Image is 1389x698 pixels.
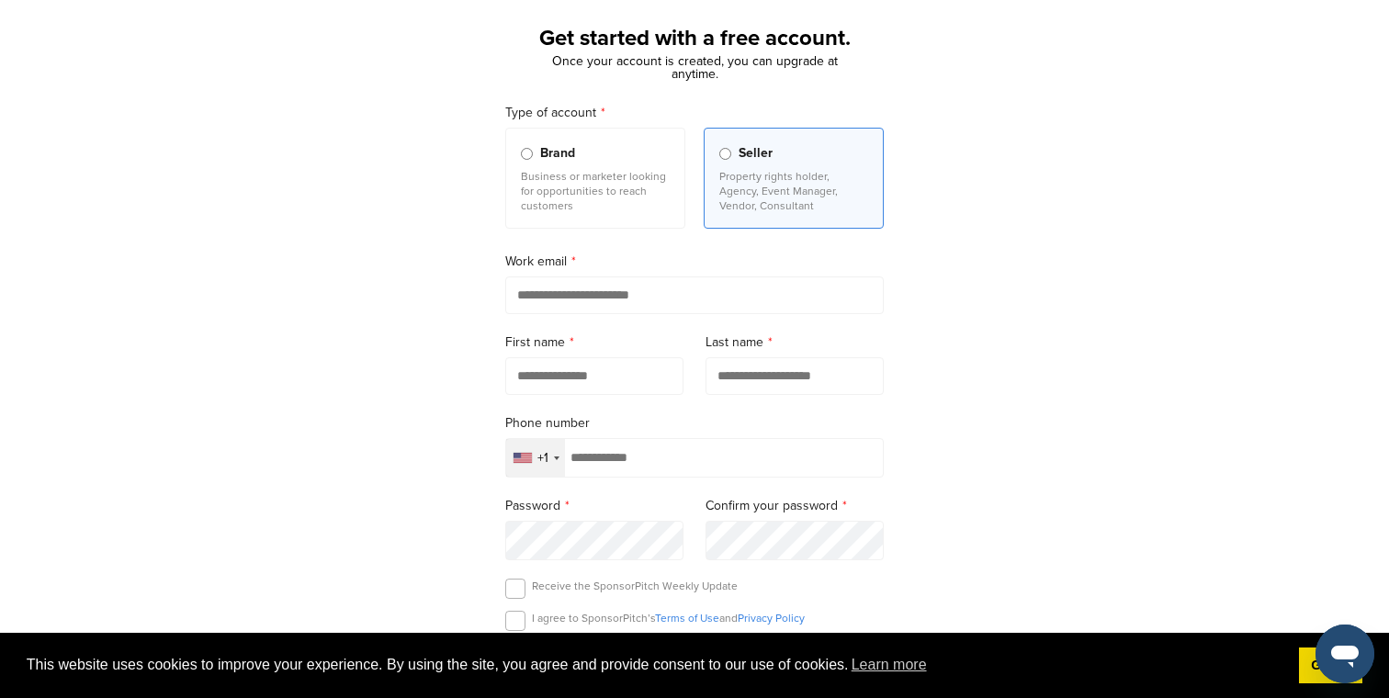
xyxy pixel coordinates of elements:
div: Selected country [506,439,565,477]
span: Once your account is created, you can upgrade at anytime. [552,53,838,82]
p: Business or marketer looking for opportunities to reach customers [521,169,670,213]
div: +1 [537,452,548,465]
label: Last name [706,332,884,353]
a: learn more about cookies [849,651,930,679]
label: Work email [505,252,884,272]
span: Seller [739,143,773,163]
span: This website uses cookies to improve your experience. By using the site, you agree and provide co... [27,651,1284,679]
label: First name [505,332,683,353]
p: Property rights holder, Agency, Event Manager, Vendor, Consultant [719,169,868,213]
span: Brand [540,143,575,163]
p: I agree to SponsorPitch’s and [532,611,805,625]
a: Privacy Policy [738,612,805,625]
label: Phone number [505,413,884,433]
p: Receive the SponsorPitch Weekly Update [532,579,738,593]
h1: Get started with a free account. [483,22,906,55]
label: Confirm your password [706,496,884,516]
label: Password [505,496,683,516]
a: dismiss cookie message [1299,647,1362,684]
iframe: Button to launch messaging window [1316,625,1374,683]
input: Seller Property rights holder, Agency, Event Manager, Vendor, Consultant [719,148,731,160]
label: Type of account [505,103,884,123]
a: Terms of Use [655,612,719,625]
input: Brand Business or marketer looking for opportunities to reach customers [521,148,533,160]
